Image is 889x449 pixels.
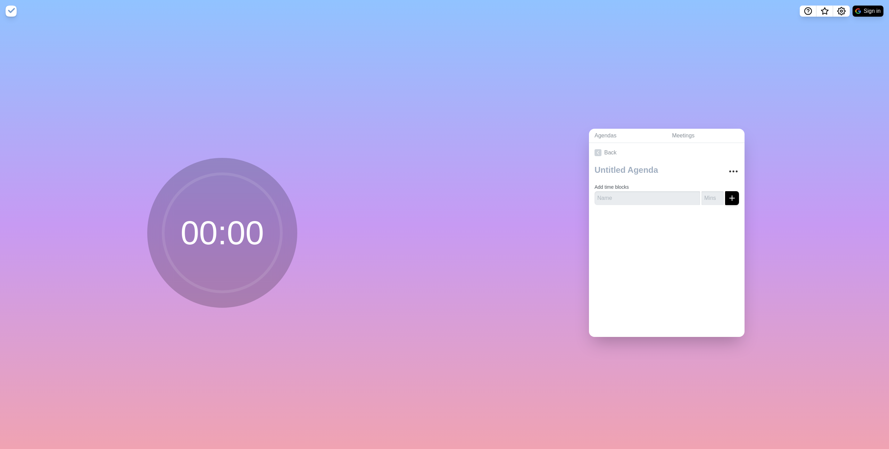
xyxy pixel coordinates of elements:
[855,8,861,14] img: google logo
[833,6,850,17] button: Settings
[595,184,629,190] label: Add time blocks
[589,143,745,162] a: Back
[800,6,816,17] button: Help
[853,6,883,17] button: Sign in
[816,6,833,17] button: What’s new
[701,191,724,205] input: Mins
[666,129,745,143] a: Meetings
[6,6,17,17] img: timeblocks logo
[726,164,740,178] button: More
[595,191,700,205] input: Name
[589,129,666,143] a: Agendas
